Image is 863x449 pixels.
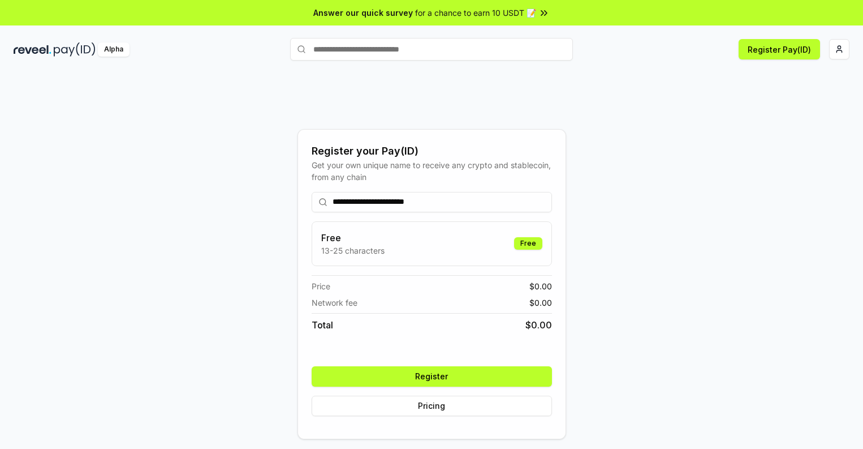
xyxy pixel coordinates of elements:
[312,297,357,309] span: Network fee
[739,39,820,59] button: Register Pay(ID)
[54,42,96,57] img: pay_id
[312,396,552,416] button: Pricing
[312,143,552,159] div: Register your Pay(ID)
[415,7,536,19] span: for a chance to earn 10 USDT 📝
[14,42,51,57] img: reveel_dark
[312,318,333,332] span: Total
[312,280,330,292] span: Price
[525,318,552,332] span: $ 0.00
[514,237,542,250] div: Free
[321,245,385,256] p: 13-25 characters
[312,366,552,387] button: Register
[529,297,552,309] span: $ 0.00
[321,231,385,245] h3: Free
[98,42,130,57] div: Alpha
[529,280,552,292] span: $ 0.00
[313,7,413,19] span: Answer our quick survey
[312,159,552,183] div: Get your own unique name to receive any crypto and stablecoin, from any chain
